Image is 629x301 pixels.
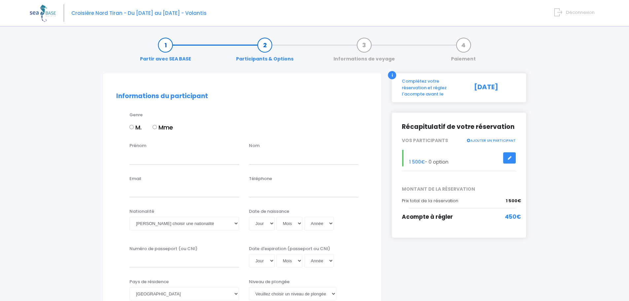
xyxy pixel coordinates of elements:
[506,198,521,204] span: 1 500€
[129,125,134,129] input: M.
[466,137,516,143] a: AJOUTER UN PARTICIPANT
[397,78,469,97] div: Complétez votre réservation et réglez l'acompte avant le
[402,213,453,221] span: Acompte à régler
[397,137,521,144] div: VOS PARTICIPANTS
[129,123,142,132] label: M.
[116,93,368,100] h2: Informations du participant
[330,42,398,62] a: Informations de voyage
[469,78,521,97] div: [DATE]
[137,42,194,62] a: Partir avec SEA BASE
[129,175,141,182] label: Email
[153,123,173,132] label: Mme
[129,245,197,252] label: Numéro de passeport (ou CNI)
[71,10,207,17] span: Croisière Nord Tiran - Du [DATE] au [DATE] - Volantis
[566,9,595,16] span: Déconnexion
[129,208,154,215] label: Nationalité
[402,123,516,131] h2: Récapitulatif de votre réservation
[388,71,396,79] div: i
[233,42,297,62] a: Participants & Options
[249,279,290,285] label: Niveau de plongée
[409,159,425,165] span: 1 500€
[249,175,272,182] label: Téléphone
[397,186,521,193] span: MONTANT DE LA RÉSERVATION
[249,208,289,215] label: Date de naissance
[402,198,458,204] span: Prix total de la réservation
[129,112,143,118] label: Genre
[249,142,260,149] label: Nom
[397,150,521,167] div: - 0 option
[153,125,157,129] input: Mme
[505,213,521,221] span: 450€
[448,42,479,62] a: Paiement
[249,245,330,252] label: Date d'expiration (passeport ou CNI)
[129,142,146,149] label: Prénom
[129,279,169,285] label: Pays de résidence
